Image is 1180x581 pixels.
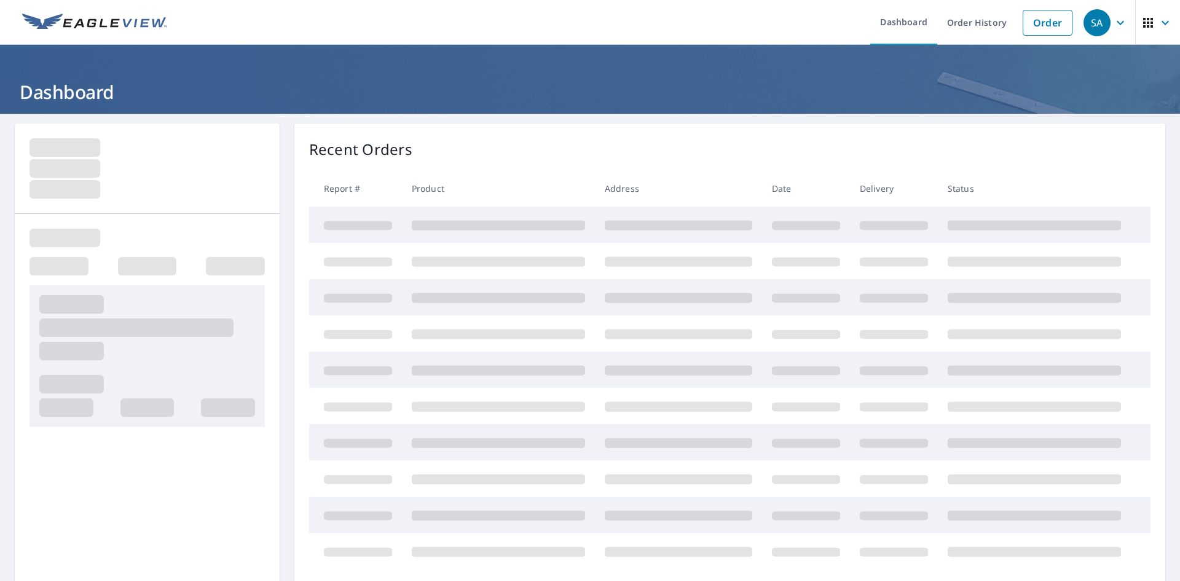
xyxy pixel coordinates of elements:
th: Product [402,170,595,207]
div: SA [1084,9,1111,36]
a: Order [1023,10,1072,36]
th: Address [595,170,762,207]
th: Status [938,170,1131,207]
h1: Dashboard [15,79,1165,105]
th: Report # [309,170,402,207]
p: Recent Orders [309,138,412,160]
th: Date [762,170,850,207]
th: Delivery [850,170,938,207]
img: EV Logo [22,14,167,32]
